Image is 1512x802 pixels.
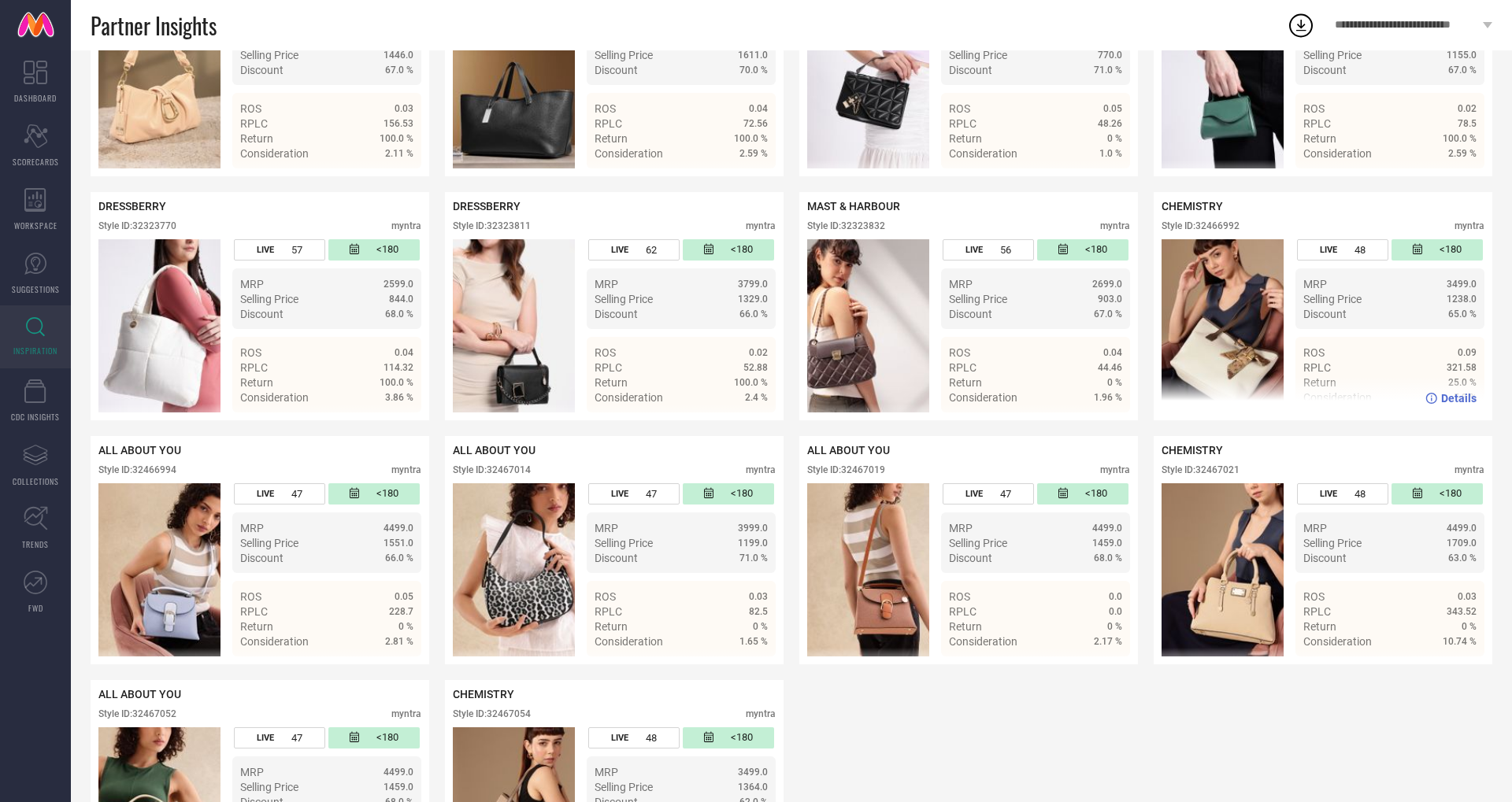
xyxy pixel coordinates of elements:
div: Number of days since the style was first listed on the platform [328,239,419,261]
span: 1.96 % [1094,392,1122,403]
span: Selling Price [595,49,653,61]
span: 0.03 [1458,591,1477,602]
div: myntra [746,220,776,231]
span: ROS [949,590,970,603]
span: Consideration [595,391,663,404]
span: CDC INSIGHTS [11,411,60,423]
span: <180 [1440,487,1462,501]
div: Click to view image [98,239,220,412]
div: myntra [391,220,421,231]
span: 2.59 % [1448,148,1477,159]
span: 2.81 % [385,636,413,647]
span: 100.0 % [1443,133,1477,144]
span: MRP [949,522,973,534]
span: 63.0 % [1448,553,1477,564]
span: MAST & HARBOUR [807,200,900,213]
div: Number of days the style has been live on the platform [943,483,1033,504]
div: Click to view image [807,483,929,656]
div: myntra [1100,464,1130,475]
span: 67.0 % [1094,309,1122,320]
span: 0.09 [1458,347,1477,358]
span: 0 % [1107,133,1122,144]
span: RPLC [240,605,268,618]
span: 4499.0 [1447,523,1477,534]
div: Style ID: 32323770 [98,220,176,231]
span: 0 % [1462,621,1477,632]
span: 0.0 [1109,591,1122,602]
span: <180 [376,731,398,745]
a: Details [362,419,413,432]
span: 0 % [398,621,413,632]
span: 1238.0 [1447,294,1477,305]
span: ROS [949,102,970,115]
span: 1329.0 [738,294,768,305]
div: Number of days since the style was first listed on the platform [1392,483,1482,504]
a: Details [1071,176,1122,188]
div: Style ID: 32323832 [807,220,885,231]
span: CHEMISTRY [453,688,514,700]
img: Style preview image [453,483,575,656]
span: RPLC [240,117,268,130]
span: LIVE [257,489,274,499]
span: Consideration [240,147,309,160]
span: FWD [28,602,43,614]
div: Click to view image [807,239,929,412]
span: Details [732,419,768,432]
span: Consideration [240,391,309,404]
span: Return [1303,620,1336,633]
span: DRESSBERRY [98,200,166,213]
span: LIVE [611,733,628,743]
span: 100.0 % [734,133,768,144]
div: Number of days the style has been live on the platform [588,239,679,261]
span: Return [949,620,982,633]
div: Number of days since the style was first listed on the platform [683,239,773,261]
span: ROS [595,346,616,359]
div: Number of days the style has been live on the platform [588,727,679,748]
a: Details [1071,663,1122,676]
span: Consideration [949,391,1017,404]
div: Style ID: 32467014 [453,464,531,475]
span: <180 [731,243,753,257]
span: 844.0 [389,294,413,305]
span: Selling Price [240,293,298,305]
span: 0 % [1107,377,1122,388]
span: Selling Price [949,49,1007,61]
span: 0.04 [749,103,768,114]
span: 0.04 [1103,347,1122,358]
span: 321.58 [1447,362,1477,373]
span: Consideration [949,147,1017,160]
div: Number of days the style has been live on the platform [234,239,324,261]
span: ROS [240,346,261,359]
div: Click to view image [453,483,575,656]
span: 66.0 % [385,553,413,564]
div: Style ID: 32323811 [453,220,531,231]
span: MRP [949,278,973,290]
span: <180 [1085,487,1107,501]
span: 62 [646,244,657,256]
div: Number of days since the style was first listed on the platform [1392,239,1482,261]
div: myntra [1455,220,1484,231]
span: 0.05 [1103,103,1122,114]
span: MRP [595,278,618,290]
span: 2599.0 [384,279,413,290]
span: Details [1441,663,1477,676]
span: ALL ABOUT YOU [807,444,890,456]
span: Selling Price [1303,537,1362,549]
span: RPLC [1303,361,1331,374]
span: LIVE [965,245,983,255]
div: Style ID: 32466994 [98,464,176,475]
div: Style ID: 32466992 [1162,220,1240,231]
span: 48 [1354,488,1366,500]
span: Selling Price [240,537,298,549]
span: Return [240,132,273,145]
span: 3499.0 [738,767,768,778]
span: 66.0 % [739,309,768,320]
span: <180 [1440,243,1462,257]
span: 0.02 [1458,103,1477,114]
span: RPLC [1303,117,1331,130]
span: LIVE [1320,245,1337,255]
span: 67.0 % [1448,65,1477,76]
span: ROS [949,346,970,359]
div: Number of days since the style was first listed on the platform [1037,239,1128,261]
span: 3.86 % [385,392,413,403]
